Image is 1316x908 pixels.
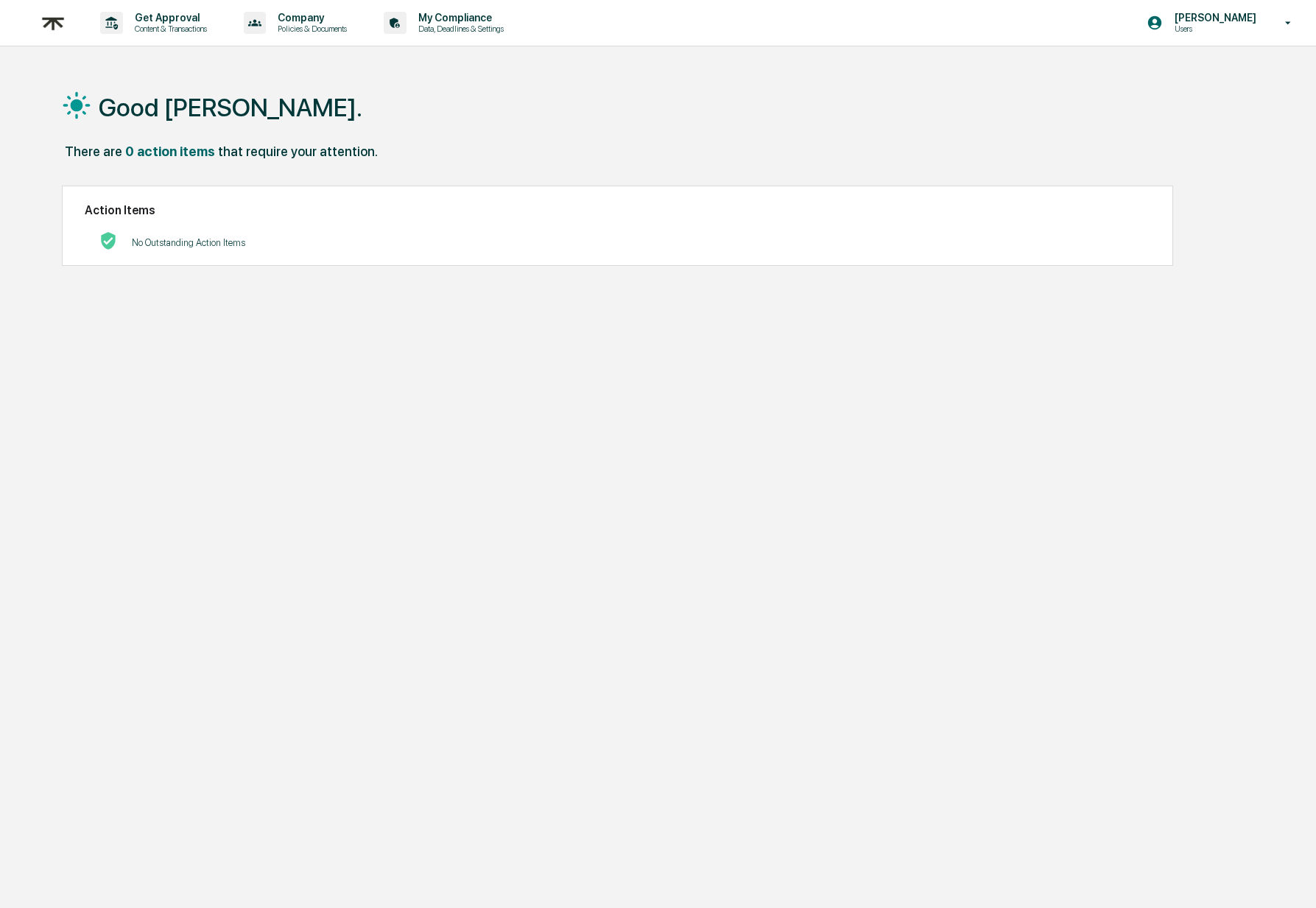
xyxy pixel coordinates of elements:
[125,144,215,159] div: 0 action items
[266,24,354,34] p: Policies & Documents
[266,12,354,24] p: Company
[132,237,245,248] p: No Outstanding Action Items
[407,24,511,34] p: Data, Deadlines & Settings
[123,24,214,34] p: Content & Transactions
[1163,24,1264,34] p: Users
[65,144,122,159] div: There are
[123,12,214,24] p: Get Approval
[85,203,1150,217] h2: Action Items
[1163,12,1264,24] p: [PERSON_NAME]
[407,12,511,24] p: My Compliance
[35,5,71,41] img: logo
[99,232,117,250] img: No Actions logo
[99,93,362,122] h1: Good [PERSON_NAME].
[218,144,378,159] div: that require your attention.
